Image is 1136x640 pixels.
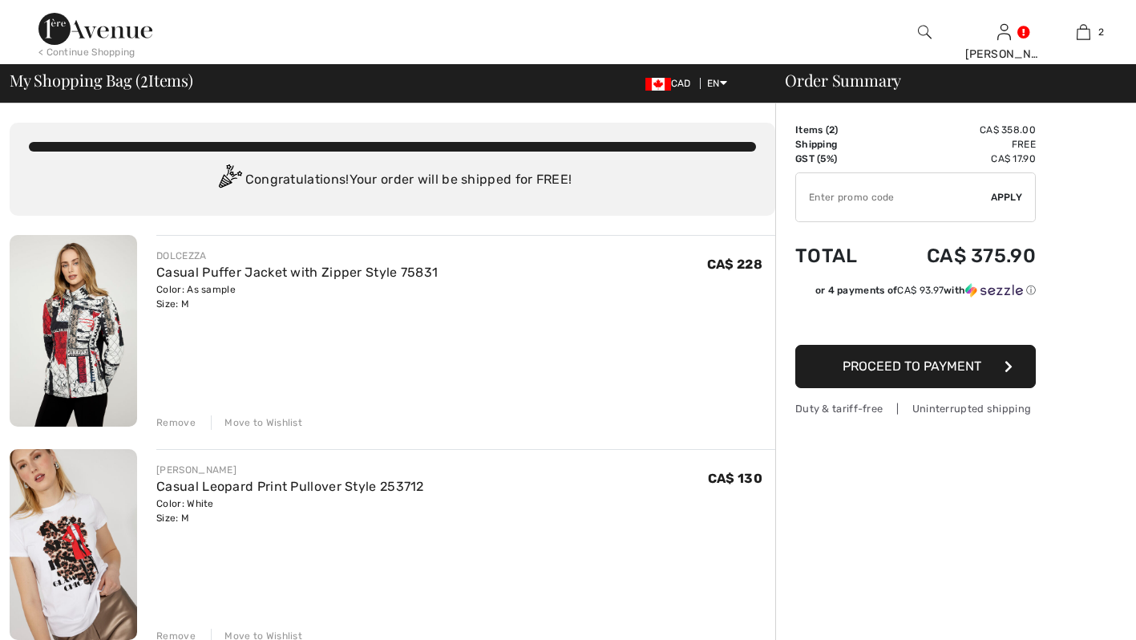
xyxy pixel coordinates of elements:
td: CA$ 358.00 [883,123,1036,137]
span: Apply [991,190,1023,205]
td: Free [883,137,1036,152]
a: 2 [1045,22,1122,42]
img: Casual Puffer Jacket with Zipper Style 75831 [10,235,137,427]
span: CA$ 93.97 [897,285,944,296]
span: CAD [645,78,697,89]
img: My Bag [1077,22,1090,42]
img: My Info [997,22,1011,42]
img: Sezzle [965,283,1023,298]
td: Total [795,229,883,283]
a: Casual Leopard Print Pullover Style 253712 [156,479,424,494]
div: Color: White Size: M [156,496,424,525]
div: Move to Wishlist [211,415,302,430]
div: or 4 payments of with [815,283,1036,298]
input: Promo code [796,173,991,221]
img: Congratulation2.svg [213,164,245,196]
a: Sign In [997,24,1011,39]
span: 2 [140,68,148,89]
span: 2 [829,124,835,136]
div: Color: As sample Size: M [156,282,438,311]
div: [PERSON_NAME] [965,46,1043,63]
div: or 4 payments ofCA$ 93.97withSezzle Click to learn more about Sezzle [795,283,1036,303]
span: CA$ 130 [708,471,762,486]
div: [PERSON_NAME] [156,463,424,477]
td: Items ( ) [795,123,883,137]
iframe: PayPal-paypal [795,303,1036,339]
span: EN [707,78,727,89]
div: Congratulations! Your order will be shipped for FREE! [29,164,756,196]
div: DOLCEZZA [156,249,438,263]
span: My Shopping Bag ( Items) [10,72,193,88]
span: 2 [1098,25,1104,39]
img: Canadian Dollar [645,78,671,91]
div: Duty & tariff-free | Uninterrupted shipping [795,401,1036,416]
img: search the website [918,22,932,42]
td: Shipping [795,137,883,152]
span: Proceed to Payment [843,358,981,374]
td: CA$ 17.90 [883,152,1036,166]
td: CA$ 375.90 [883,229,1036,283]
button: Proceed to Payment [795,345,1036,388]
span: CA$ 228 [707,257,762,272]
td: GST (5%) [795,152,883,166]
div: < Continue Shopping [38,45,135,59]
div: Order Summary [766,72,1126,88]
div: Remove [156,415,196,430]
a: Casual Puffer Jacket with Zipper Style 75831 [156,265,438,280]
img: 1ère Avenue [38,13,152,45]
